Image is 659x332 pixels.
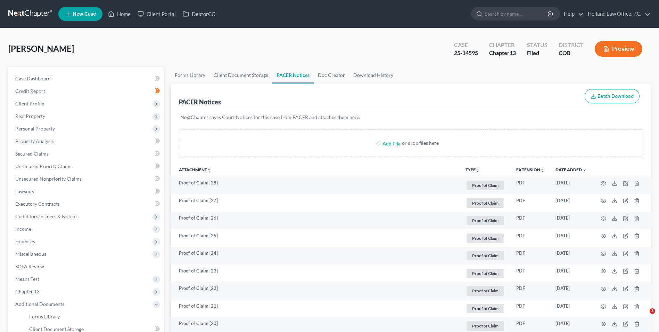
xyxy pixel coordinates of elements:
td: Proof of Claim [28] [171,176,460,194]
span: Secured Claims [15,151,49,157]
td: Proof of Claim [24] [171,247,460,265]
span: New Case [73,11,96,17]
span: Proof of Claim [467,234,504,243]
a: Unsecured Priority Claims [10,160,164,173]
a: Secured Claims [10,148,164,160]
a: Forms Library [24,310,164,323]
td: [DATE] [550,282,592,300]
td: PDF [511,247,550,265]
td: PDF [511,212,550,229]
a: Lawsuits [10,185,164,198]
span: [PERSON_NAME] [8,44,74,54]
td: Proof of Claim [25] [171,229,460,247]
button: Preview [595,41,642,57]
p: NextChapter saves Court Notices for this case from PACER and attaches them here. [180,114,641,121]
div: Case [454,41,478,49]
span: Proof of Claim [467,216,504,225]
span: Client Document Storage [29,326,84,332]
span: Proof of Claim [467,198,504,208]
td: PDF [511,300,550,317]
span: Proof of Claim [467,286,504,295]
div: District [559,41,584,49]
td: Proof of Claim [26] [171,212,460,229]
span: Additional Documents [15,301,64,307]
a: Proof of Claim [466,180,505,191]
a: Client Portal [134,8,179,20]
a: DebtorCC [179,8,219,20]
span: Income [15,226,31,232]
span: Personal Property [15,126,55,132]
span: Executory Contracts [15,201,60,207]
a: Proof of Claim [466,232,505,244]
span: 13 [510,49,516,56]
span: SOFA Review [15,263,44,269]
span: Forms Library [29,314,60,319]
a: Client Document Storage [209,67,272,84]
td: Proof of Claim [27] [171,194,460,212]
span: Real Property [15,113,45,119]
span: Proof of Claim [467,321,504,331]
a: Proof of Claim [466,268,505,279]
td: PDF [511,194,550,212]
span: Proof of Claim [467,251,504,260]
td: [DATE] [550,247,592,265]
span: Client Profile [15,101,44,106]
td: Proof of Claim [22] [171,282,460,300]
a: Extensionunfold_more [516,167,544,172]
a: Holland Law Office, P.C. [584,8,650,20]
span: Unsecured Priority Claims [15,163,73,169]
i: unfold_more [476,168,480,172]
div: 25-14595 [454,49,478,57]
i: unfold_more [540,168,544,172]
a: Property Analysis [10,135,164,148]
div: Status [527,41,547,49]
span: Proof of Claim [467,304,504,313]
span: Miscellaneous [15,251,46,257]
a: Proof of Claim [466,250,505,261]
span: Means Test [15,276,39,282]
td: PDF [511,229,550,247]
span: Credit Report [15,88,45,94]
a: Unsecured Nonpriority Claims [10,173,164,185]
a: Proof of Claim [466,285,505,297]
a: Proof of Claim [466,303,505,314]
span: Case Dashboard [15,76,51,81]
span: Lawsuits [15,188,34,194]
span: Unsecured Nonpriority Claims [15,176,82,182]
a: Forms Library [171,67,209,84]
div: PACER Notices [179,98,221,106]
span: Proof of Claim [467,181,504,190]
td: [DATE] [550,229,592,247]
i: expand_more [583,168,587,172]
span: Expenses [15,238,35,244]
a: Executory Contracts [10,198,164,210]
span: Proof of Claim [467,269,504,278]
a: Download History [349,67,397,84]
div: or drop files here [402,140,439,147]
span: 3 [650,308,655,314]
a: Credit Report [10,85,164,97]
div: COB [559,49,584,57]
i: unfold_more [207,168,211,172]
a: Case Dashboard [10,72,164,85]
a: PACER Notices [272,67,314,84]
a: Help [560,8,584,20]
span: Property Analysis [15,138,54,144]
a: Proof of Claim [466,320,505,332]
td: [DATE] [550,194,592,212]
button: TYPEunfold_more [466,168,480,172]
td: [DATE] [550,212,592,229]
a: Doc Creator [314,67,349,84]
span: Codebtors Insiders & Notices [15,213,79,219]
div: Chapter [489,49,516,57]
td: PDF [511,282,550,300]
td: [DATE] [550,300,592,317]
td: PDF [511,176,550,194]
a: Proof of Claim [466,215,505,226]
span: Chapter 13 [15,288,40,294]
a: SOFA Review [10,260,164,273]
td: PDF [511,264,550,282]
a: Home [105,8,134,20]
div: Chapter [489,41,516,49]
a: Proof of Claim [466,197,505,209]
